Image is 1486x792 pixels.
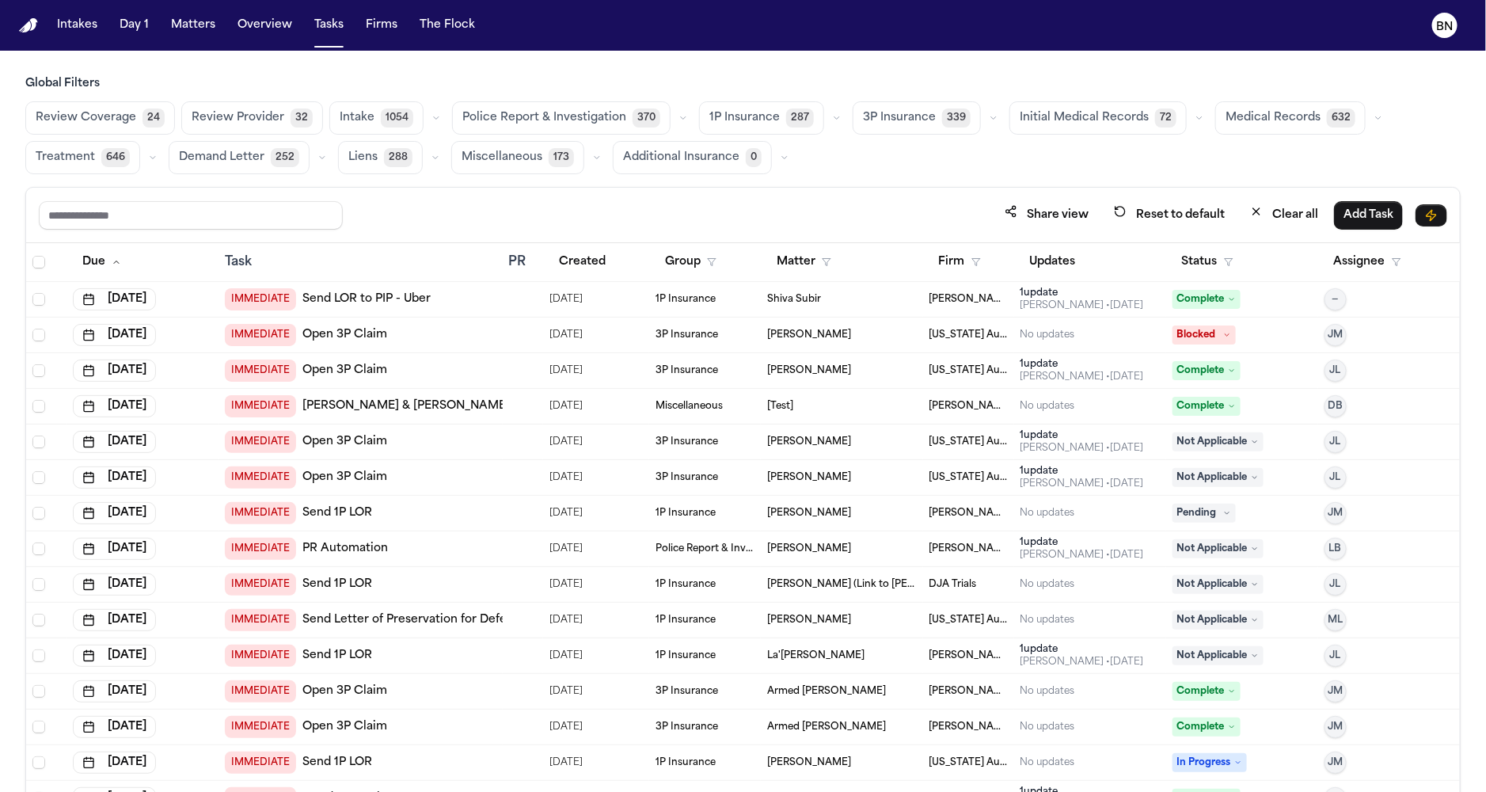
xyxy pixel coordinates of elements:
[709,110,780,126] span: 1P Insurance
[271,148,299,167] span: 252
[338,141,423,174] button: Liens288
[231,11,298,40] button: Overview
[452,101,671,135] button: Police Report & Investigation370
[1020,110,1149,126] span: Initial Medical Records
[1104,200,1234,230] button: Reset to default
[1155,109,1176,128] span: 72
[51,11,104,40] button: Intakes
[786,109,814,128] span: 287
[633,109,660,128] span: 370
[942,109,971,128] span: 339
[613,141,772,174] button: Additional Insurance0
[143,109,165,128] span: 24
[462,150,542,166] span: Miscellaneous
[19,18,38,33] a: Home
[348,150,378,166] span: Liens
[381,109,413,128] span: 1054
[1226,110,1321,126] span: Medical Records
[340,110,374,126] span: Intake
[25,101,175,135] button: Review Coverage24
[36,110,136,126] span: Review Coverage
[329,101,424,135] button: Intake1054
[1009,101,1187,135] button: Initial Medical Records72
[36,150,95,166] span: Treatment
[179,150,264,166] span: Demand Letter
[169,141,310,174] button: Demand Letter252
[413,11,481,40] button: The Flock
[165,11,222,40] button: Matters
[451,141,584,174] button: Miscellaneous173
[699,101,824,135] button: 1P Insurance287
[462,110,626,126] span: Police Report & Investigation
[1416,204,1447,227] button: Immediate Task
[853,101,981,135] button: 3P Insurance339
[1327,109,1355,128] span: 632
[19,18,38,33] img: Finch Logo
[113,11,155,40] button: Day 1
[746,148,762,167] span: 0
[308,11,350,40] button: Tasks
[25,141,140,174] button: Treatment646
[25,76,1461,92] h3: Global Filters
[384,148,412,167] span: 288
[1215,101,1366,135] button: Medical Records632
[359,11,404,40] button: Firms
[192,110,284,126] span: Review Provider
[549,148,574,167] span: 173
[181,101,323,135] button: Review Provider32
[1241,200,1328,230] button: Clear all
[291,109,313,128] span: 32
[1334,201,1403,230] button: Add Task
[995,200,1098,230] button: Share view
[623,150,739,166] span: Additional Insurance
[863,110,936,126] span: 3P Insurance
[101,148,130,167] span: 646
